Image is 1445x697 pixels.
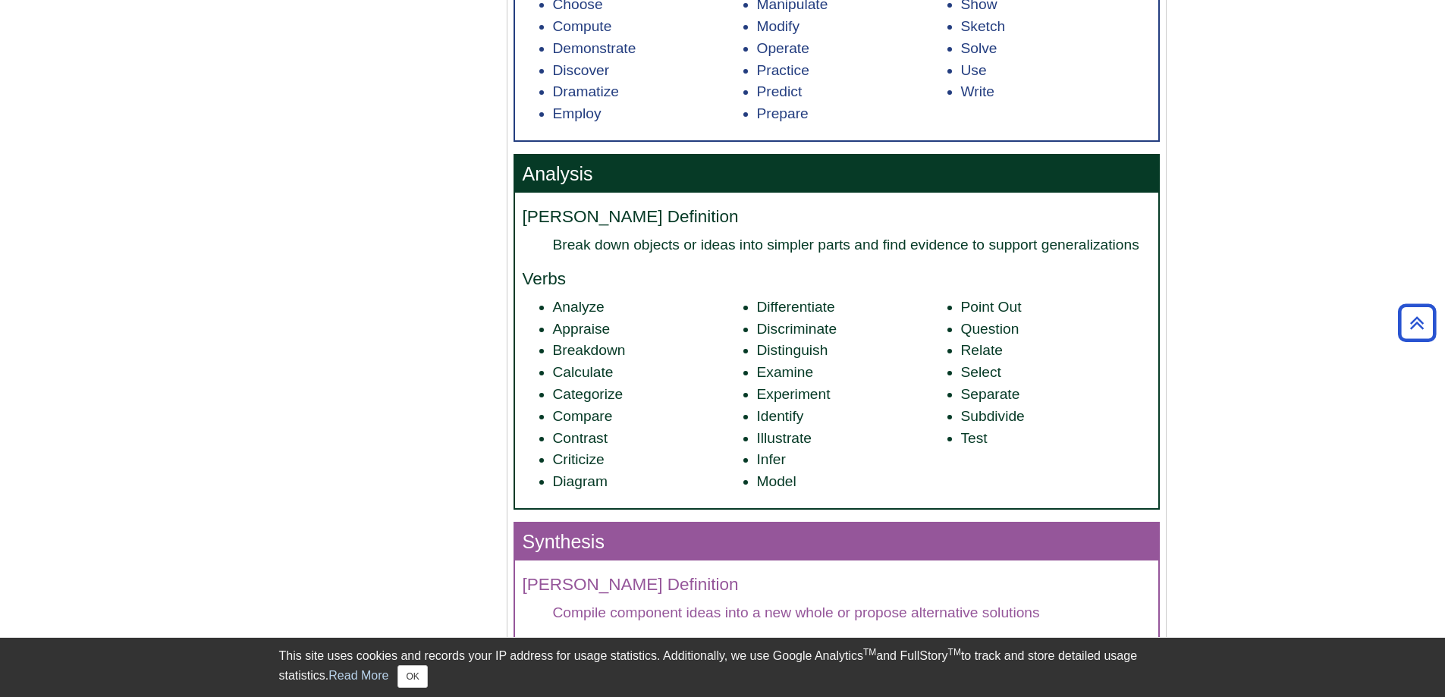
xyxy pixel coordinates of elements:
li: Analyze [553,297,743,319]
li: Practice [757,60,947,82]
li: Relate [961,340,1151,362]
li: Discriminate [757,319,947,341]
button: Close [397,665,427,688]
li: Point Out [961,297,1151,319]
li: Criticize [553,449,743,471]
li: Employ [553,103,743,125]
li: Prepare [757,103,947,125]
li: Modify [757,16,947,38]
sup: TM [863,647,876,658]
li: Select [961,362,1151,384]
li: Distinguish [757,340,947,362]
a: Read More [328,669,388,682]
dd: Compile component ideas into a new whole or propose alternative solutions [553,602,1151,623]
li: Test [961,428,1151,450]
li: Solve [961,38,1151,60]
li: Dramatize [553,81,743,103]
li: Infer [757,449,947,471]
li: Breakdown [553,340,743,362]
sup: TM [948,647,961,658]
li: Predict [757,81,947,103]
li: Appraise [553,319,743,341]
div: This site uses cookies and records your IP address for usage statistics. Additionally, we use Goo... [279,647,1167,688]
li: Examine [757,362,947,384]
li: Experiment [757,384,947,406]
li: Contrast [553,428,743,450]
a: Back to Top [1393,312,1441,333]
li: Illustrate [757,428,947,450]
li: Separate [961,384,1151,406]
li: Demonstrate [553,38,743,60]
h3: Analysis [515,155,1158,193]
dd: Break down objects or ideas into simpler parts and find evidence to support generalizations [553,234,1151,255]
h4: [PERSON_NAME] Definition [523,576,1151,595]
li: Diagram [553,471,743,493]
li: Question [961,319,1151,341]
h3: Synthesis [515,523,1158,560]
h4: [PERSON_NAME] Definition [523,208,1151,227]
li: Calculate [553,362,743,384]
li: Model [757,471,947,493]
h4: Verbs [523,270,1151,289]
li: Categorize [553,384,743,406]
li: Compute [553,16,743,38]
li: Operate [757,38,947,60]
li: Differentiate [757,297,947,319]
li: Use [961,60,1151,82]
li: Identify [757,406,947,428]
li: Discover [553,60,743,82]
li: Compare [553,406,743,428]
li: Write [961,81,1151,103]
li: Subdivide [961,406,1151,428]
li: Sketch [961,16,1151,38]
